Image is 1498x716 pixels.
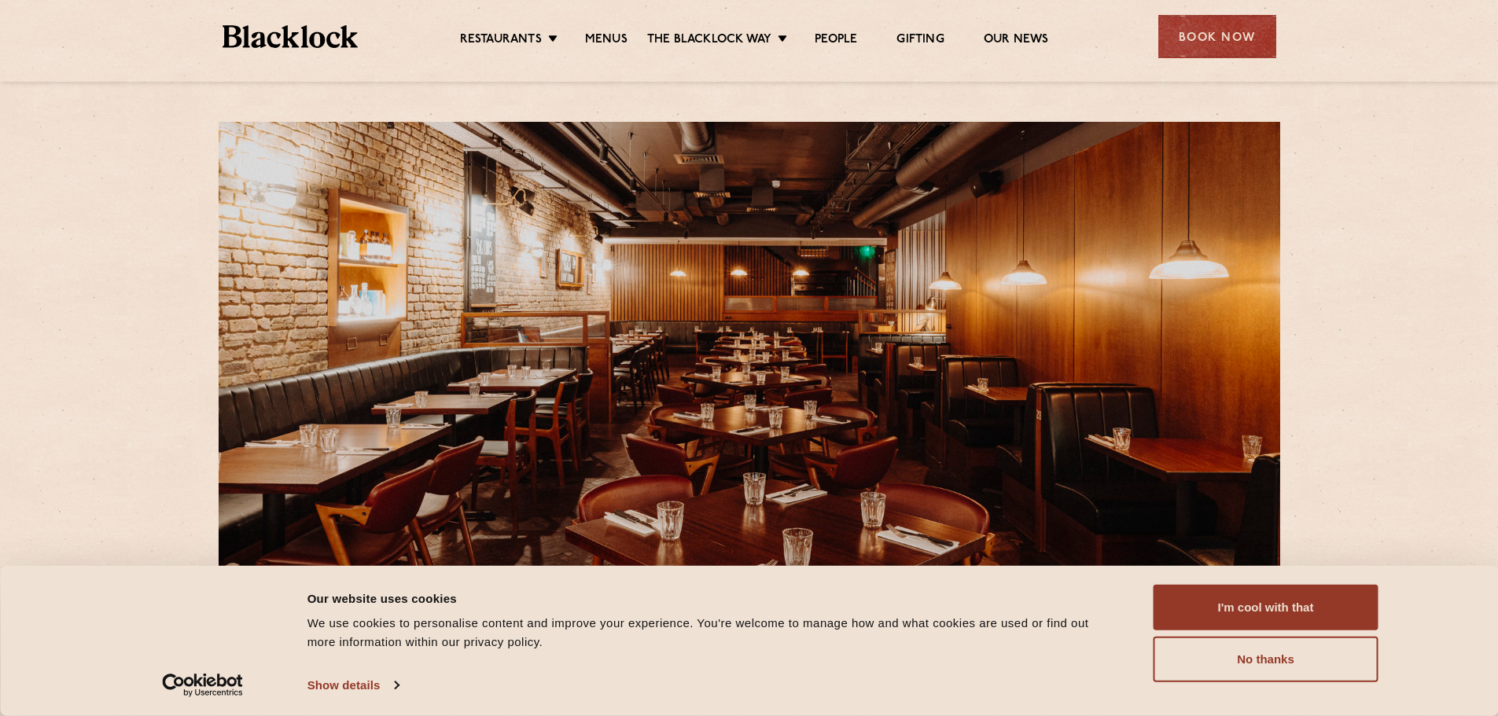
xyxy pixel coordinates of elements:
div: Book Now [1158,15,1276,58]
button: I'm cool with that [1154,585,1378,630]
div: We use cookies to personalise content and improve your experience. You're welcome to manage how a... [307,614,1118,652]
a: Restaurants [460,32,542,50]
a: The Blacklock Way [647,32,771,50]
button: No thanks [1154,637,1378,682]
a: Gifting [896,32,944,50]
div: Our website uses cookies [307,589,1118,608]
a: People [815,32,857,50]
a: Menus [585,32,628,50]
img: BL_Textured_Logo-footer-cropped.svg [223,25,359,48]
a: Show details [307,674,399,697]
a: Usercentrics Cookiebot - opens in a new window [134,674,271,697]
a: Our News [984,32,1049,50]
